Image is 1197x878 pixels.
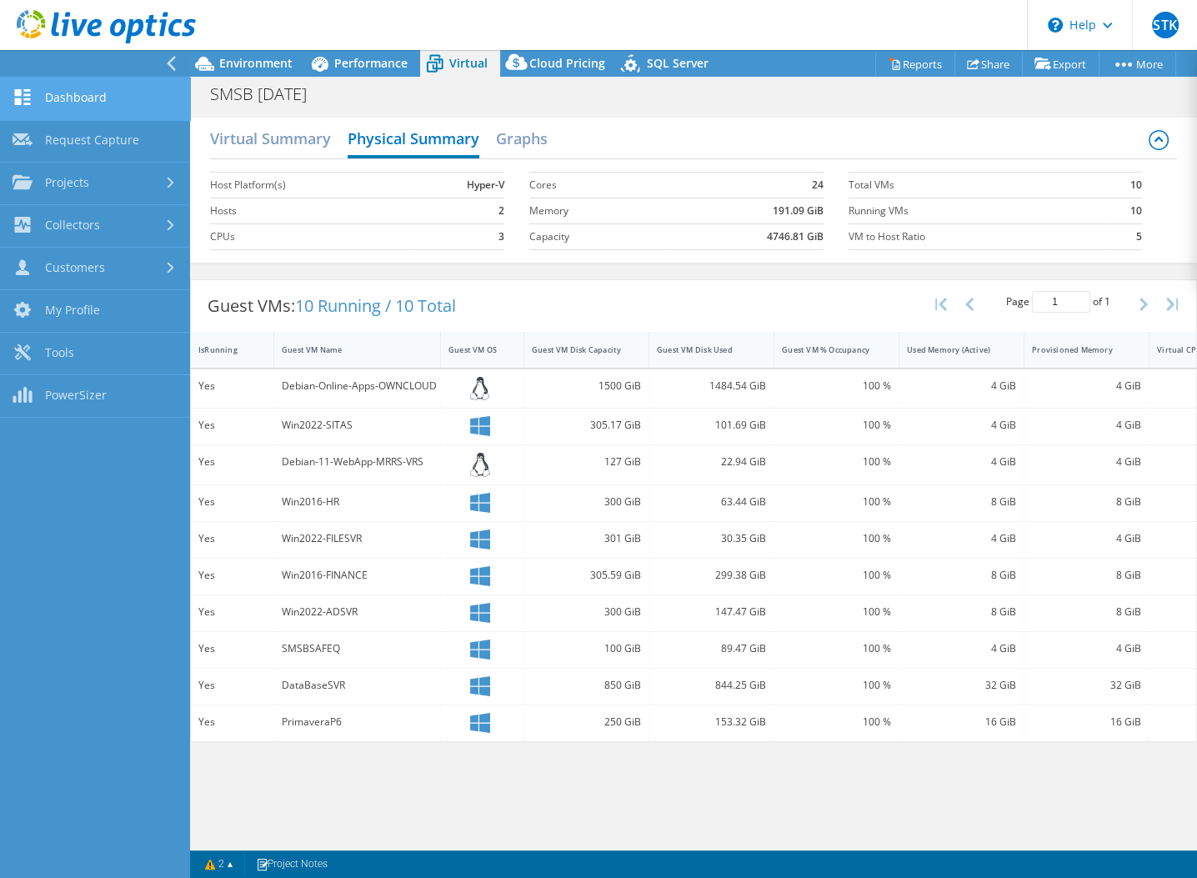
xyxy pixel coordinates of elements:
div: 89.47 GiB [657,640,766,658]
div: Guest VM Disk Used [657,344,746,355]
div: 4 GiB [1032,640,1141,658]
span: Virtual [449,55,488,71]
div: 100 % [782,676,891,695]
div: 16 GiB [1032,713,1141,731]
div: 100 % [782,640,891,658]
div: Yes [198,603,266,621]
div: Win2022-SITAS [282,416,433,434]
div: 16 GiB [907,713,1016,731]
div: Yes [198,493,266,511]
div: PrimaveraP6 [282,713,433,731]
div: Win2022-ADSVR [282,603,433,621]
div: 4 GiB [907,453,1016,471]
h1: SMSB [DATE] [203,85,333,103]
label: Host Platform(s) [210,177,413,193]
div: IsRunning [198,344,246,355]
b: 10 [1130,177,1142,193]
div: Win2016-HR [282,493,433,511]
label: Cores [529,177,664,193]
div: 8 GiB [907,603,1016,621]
label: Memory [529,203,664,219]
span: Cloud Pricing [529,55,605,71]
div: Guest VM OS [448,344,496,355]
b: 10 [1130,203,1142,219]
div: 127 GiB [532,453,641,471]
span: Page of [1006,291,1110,313]
div: Yes [198,416,266,434]
div: 8 GiB [1032,493,1141,511]
div: 100 GiB [532,640,641,658]
input: jump to page [1032,291,1090,313]
div: 153.32 GiB [657,713,766,731]
div: 4 GiB [907,416,1016,434]
div: 147.47 GiB [657,603,766,621]
div: DataBaseSVR [282,676,433,695]
div: 850 GiB [532,676,641,695]
label: Hosts [210,203,413,219]
div: Yes [198,566,266,584]
div: 4 GiB [907,640,1016,658]
div: Win2022-FILESVR [282,529,433,548]
div: Yes [198,453,266,471]
span: Performance [334,55,408,71]
div: 8 GiB [907,566,1016,584]
div: 4 GiB [1032,377,1141,395]
div: 32 GiB [907,676,1016,695]
div: 32 GiB [1032,676,1141,695]
a: Reports [875,51,955,77]
div: Yes [198,640,266,658]
label: CPUs [210,228,413,245]
div: 4 GiB [1032,529,1141,548]
div: Guest VMs: [191,280,473,332]
div: 4 GiB [1032,416,1141,434]
div: 300 GiB [532,603,641,621]
div: 100 % [782,453,891,471]
b: 191.09 GiB [773,203,824,219]
div: 8 GiB [907,493,1016,511]
div: Debian-11-WebApp-MRRS-VRS [282,453,433,471]
b: 3 [498,228,504,245]
label: Total VMs [849,177,1107,193]
label: Capacity [529,228,664,245]
div: Guest VM Disk Capacity [532,344,621,355]
div: 4 GiB [907,529,1016,548]
div: Provisioned Memory [1032,344,1121,355]
div: Yes [198,713,266,731]
span: 10 Running / 10 Total [295,294,456,317]
a: More [1099,51,1176,77]
div: 100 % [782,493,891,511]
div: 8 GiB [1032,603,1141,621]
div: Used Memory (Active) [907,344,996,355]
div: 305.17 GiB [532,416,641,434]
b: 5 [1136,228,1142,245]
div: 100 % [782,416,891,434]
div: 300 GiB [532,493,641,511]
div: 1484.54 GiB [657,377,766,395]
b: 4746.81 GiB [767,228,824,245]
span: 1 [1104,294,1110,309]
div: 299.38 GiB [657,566,766,584]
h2: Physical Summary [348,122,479,158]
div: 63.44 GiB [657,493,766,511]
span: SQL Server [647,55,709,71]
div: 250 GiB [532,713,641,731]
div: 301 GiB [532,529,641,548]
h2: Graphs [496,122,548,155]
div: Yes [198,529,266,548]
div: 8 GiB [1032,566,1141,584]
label: Running VMs [849,203,1107,219]
a: 2 [193,854,245,875]
div: 100 % [782,566,891,584]
span: STK [1152,12,1179,38]
div: 305.59 GiB [532,566,641,584]
b: Hyper-V [467,177,504,193]
svg: \n [1048,18,1063,33]
div: Guest VM Name [282,344,413,355]
b: 2 [498,203,504,219]
a: Share [954,51,1023,77]
div: 100 % [782,377,891,395]
div: 100 % [782,603,891,621]
div: 100 % [782,713,891,731]
div: SMSBSAFEQ [282,640,433,658]
a: Export [1022,51,1099,77]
